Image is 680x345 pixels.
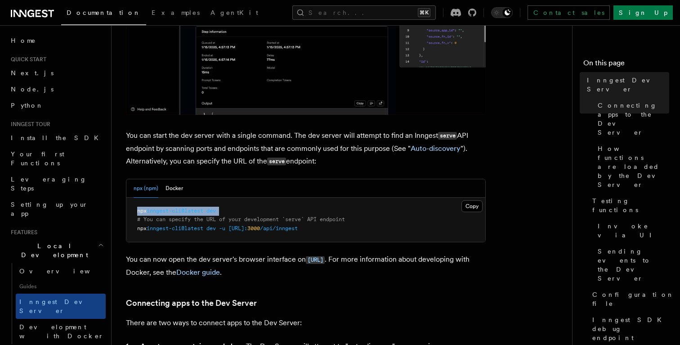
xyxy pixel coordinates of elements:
[176,268,220,277] a: Docker guide
[219,225,225,232] span: -u
[7,229,37,236] span: Features
[16,279,106,294] span: Guides
[147,225,203,232] span: inngest-cli@latest
[592,315,669,342] span: Inngest SDK debug endpoint
[147,208,203,214] span: inngest-cli@latest
[11,134,104,141] span: Install the SDK
[292,5,436,20] button: Search...⌘K
[11,102,44,109] span: Python
[206,208,216,214] span: dev
[583,58,669,72] h4: On this page
[306,255,325,263] a: [URL]
[126,129,486,168] p: You can start the dev server with a single command. The dev server will attempt to find an Innges...
[7,65,106,81] a: Next.js
[592,196,669,214] span: Testing functions
[205,3,264,24] a: AgentKit
[587,76,669,94] span: Inngest Dev Server
[11,86,54,93] span: Node.js
[583,72,669,97] a: Inngest Dev Server
[7,56,46,63] span: Quick start
[594,141,669,193] a: How functions are loaded by the Dev Server
[19,298,96,314] span: Inngest Dev Server
[598,144,669,189] span: How functions are loaded by the Dev Server
[67,9,141,16] span: Documentation
[418,8,430,17] kbd: ⌘K
[592,290,674,308] span: Configuration file
[7,32,106,49] a: Home
[11,150,64,167] span: Your first Functions
[137,225,147,232] span: npx
[7,81,106,97] a: Node.js
[7,238,106,263] button: Local Development
[11,36,36,45] span: Home
[137,216,345,222] span: # You can specify the URL of your development `serve` API endpoint
[528,5,610,20] a: Contact sales
[491,7,513,18] button: Toggle dark mode
[7,241,98,259] span: Local Development
[598,247,669,283] span: Sending events to the Dev Server
[16,319,106,344] a: Development with Docker
[267,158,286,165] code: serve
[11,176,87,192] span: Leveraging Steps
[438,132,457,140] code: serve
[206,225,216,232] span: dev
[61,3,146,25] a: Documentation
[260,225,298,232] span: /api/inngest
[16,294,106,319] a: Inngest Dev Server
[306,256,325,264] code: [URL]
[152,9,200,16] span: Examples
[19,268,112,275] span: Overview
[247,225,260,232] span: 3000
[589,193,669,218] a: Testing functions
[7,146,106,171] a: Your first Functions
[166,179,183,198] button: Docker
[137,208,147,214] span: npx
[411,144,461,153] a: Auto-discovery
[11,69,54,77] span: Next.js
[16,263,106,279] a: Overview
[613,5,673,20] a: Sign Up
[598,222,669,240] span: Invoke via UI
[228,225,247,232] span: [URL]:
[210,9,258,16] span: AgentKit
[126,297,257,309] a: Connecting apps to the Dev Server
[7,263,106,344] div: Local Development
[7,97,106,113] a: Python
[134,179,158,198] button: npx (npm)
[461,200,483,212] button: Copy
[7,130,106,146] a: Install the SDK
[7,196,106,222] a: Setting up your app
[594,218,669,243] a: Invoke via UI
[598,101,669,137] span: Connecting apps to the Dev Server
[11,201,88,217] span: Setting up your app
[126,317,486,329] p: There are two ways to connect apps to the Dev Server:
[19,323,104,340] span: Development with Docker
[594,243,669,286] a: Sending events to the Dev Server
[7,171,106,196] a: Leveraging Steps
[126,253,486,279] p: You can now open the dev server's browser interface on . For more information about developing wi...
[594,97,669,141] a: Connecting apps to the Dev Server
[589,286,669,312] a: Configuration file
[146,3,205,24] a: Examples
[7,121,50,128] span: Inngest tour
